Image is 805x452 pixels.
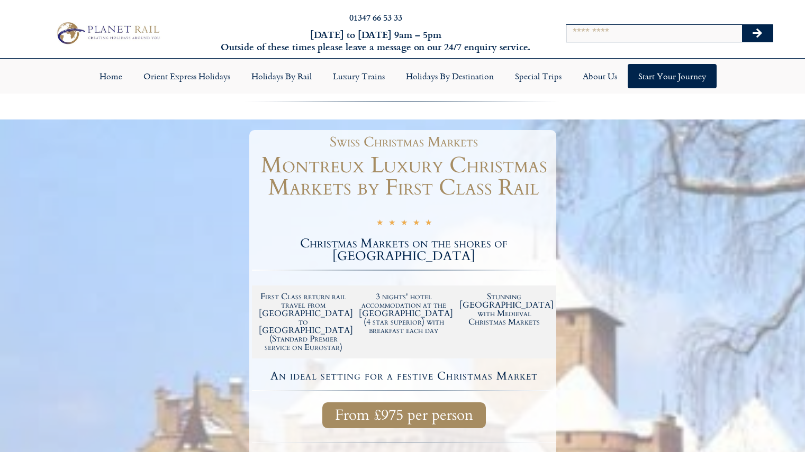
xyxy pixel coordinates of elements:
a: 01347 66 53 33 [349,11,402,23]
i: ★ [388,218,395,230]
a: Holidays by Rail [241,64,322,88]
i: ★ [401,218,408,230]
div: 5/5 [376,216,432,230]
i: ★ [425,218,432,230]
a: Holidays by Destination [395,64,504,88]
a: Luxury Trains [322,64,395,88]
nav: Menu [5,64,800,88]
a: Special Trips [504,64,572,88]
h1: Swiss Christmas Markets [257,135,551,149]
i: ★ [376,218,383,230]
a: Start your Journey [628,64,717,88]
h4: An ideal setting for a festive Christmas Market [254,371,555,382]
a: Home [89,64,133,88]
img: Planet Rail Train Holidays Logo [52,20,162,47]
h2: Christmas Markets on the shores of [GEOGRAPHIC_DATA] [252,237,556,263]
h1: Montreux Luxury Christmas Markets by First Class Rail [252,154,556,199]
a: About Us [572,64,628,88]
button: Search [742,25,773,42]
h6: [DATE] to [DATE] 9am – 5pm Outside of these times please leave a message on our 24/7 enquiry serv... [218,29,534,53]
i: ★ [413,218,420,230]
span: From £975 per person [335,409,473,422]
a: From £975 per person [322,402,486,428]
h2: 3 nights' hotel accommodation at the [GEOGRAPHIC_DATA] (4 star superior) with breakfast each day [359,292,449,335]
h2: Stunning [GEOGRAPHIC_DATA] with Medieval Christmas Markets [459,292,549,326]
a: Orient Express Holidays [133,64,241,88]
h2: First Class return rail travel from [GEOGRAPHIC_DATA] to [GEOGRAPHIC_DATA] (Standard Premier serv... [259,292,349,352]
